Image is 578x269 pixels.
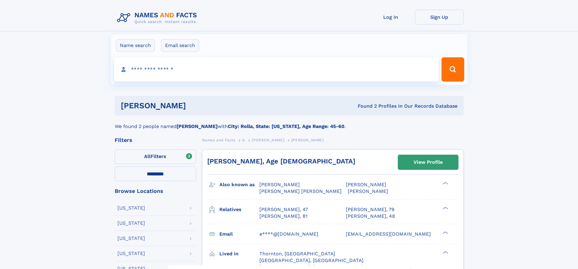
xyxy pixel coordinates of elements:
[121,102,272,109] h1: [PERSON_NAME]
[259,257,363,263] span: [GEOGRAPHIC_DATA], [GEOGRAPHIC_DATA]
[207,157,355,165] a: [PERSON_NAME], Age [DEMOGRAPHIC_DATA]
[116,39,155,52] label: Name search
[415,10,464,25] a: Sign Up
[115,150,196,164] label: Filters
[441,57,464,82] button: Search Button
[441,250,448,254] div: ❯
[367,10,415,25] a: Log In
[117,206,145,210] div: [US_STATE]
[259,251,335,257] span: Thornton, [GEOGRAPHIC_DATA]
[346,231,431,237] span: [EMAIL_ADDRESS][DOMAIN_NAME]
[272,103,458,109] div: Found 2 Profiles In Our Records Database
[441,181,448,185] div: ❯
[219,229,259,239] h3: Email
[242,138,245,142] span: G
[228,123,344,129] b: City: Rolla, State: [US_STATE], Age Range: 45-60
[348,188,388,194] span: [PERSON_NAME]
[115,10,202,26] img: Logo Names and Facts
[117,221,145,226] div: [US_STATE]
[346,182,386,187] span: [PERSON_NAME]
[441,230,448,234] div: ❯
[259,188,342,194] span: [PERSON_NAME] [PERSON_NAME]
[398,155,458,170] a: View Profile
[252,136,284,144] a: [PERSON_NAME]
[441,206,448,210] div: ❯
[346,213,395,220] a: [PERSON_NAME], 48
[117,236,145,241] div: [US_STATE]
[219,204,259,215] h3: Relatives
[346,206,394,213] a: [PERSON_NAME], 79
[161,39,199,52] label: Email search
[219,249,259,259] h3: Lived in
[259,182,300,187] span: [PERSON_NAME]
[177,123,218,129] b: [PERSON_NAME]
[414,155,443,169] div: View Profile
[252,138,284,142] span: [PERSON_NAME]
[259,206,308,213] a: [PERSON_NAME], 47
[115,137,196,143] div: Filters
[144,153,150,159] span: All
[219,180,259,190] h3: Also known as
[259,213,307,220] a: [PERSON_NAME], 81
[114,57,439,82] input: search input
[291,138,324,142] span: [PERSON_NAME]
[117,251,145,256] div: [US_STATE]
[115,116,464,130] div: We found 2 people named with .
[115,188,196,194] div: Browse Locations
[242,136,245,144] a: G
[202,136,235,144] a: Names and Facts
